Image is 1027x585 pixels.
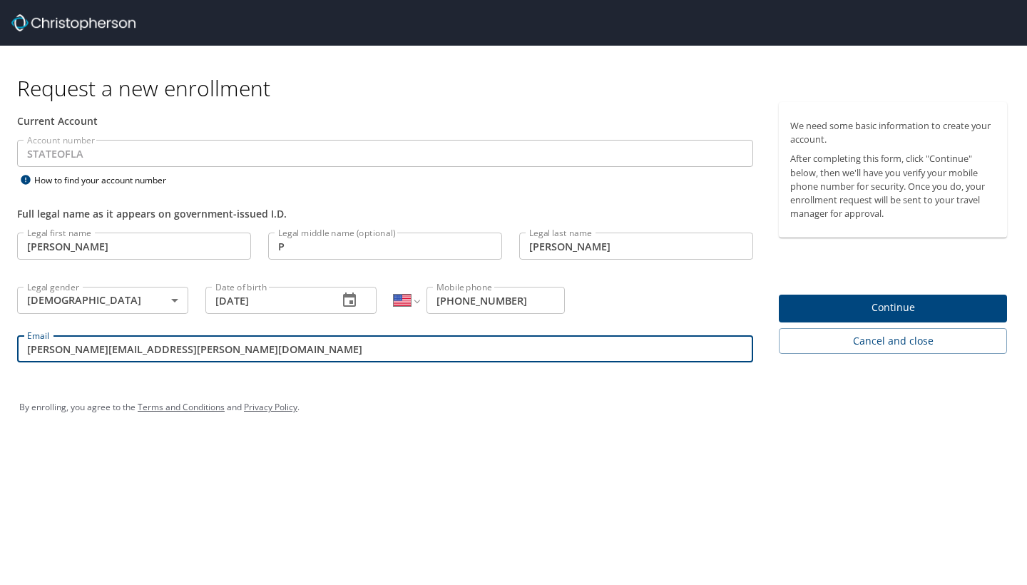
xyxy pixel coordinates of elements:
[790,152,996,220] p: After completing this form, click "Continue" below, then we'll have you verify your mobile phone ...
[205,287,327,314] input: MM/DD/YYYY
[244,401,297,413] a: Privacy Policy
[138,401,225,413] a: Terms and Conditions
[17,171,195,189] div: How to find your account number
[17,113,753,128] div: Current Account
[17,206,753,221] div: Full legal name as it appears on government-issued I.D.
[779,295,1007,322] button: Continue
[17,74,1018,102] h1: Request a new enrollment
[17,287,188,314] div: [DEMOGRAPHIC_DATA]
[790,119,996,146] p: We need some basic information to create your account.
[790,332,996,350] span: Cancel and close
[779,328,1007,355] button: Cancel and close
[426,287,565,314] input: Enter phone number
[19,390,1008,425] div: By enrolling, you agree to the and .
[790,299,996,317] span: Continue
[11,14,136,31] img: cbt logo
